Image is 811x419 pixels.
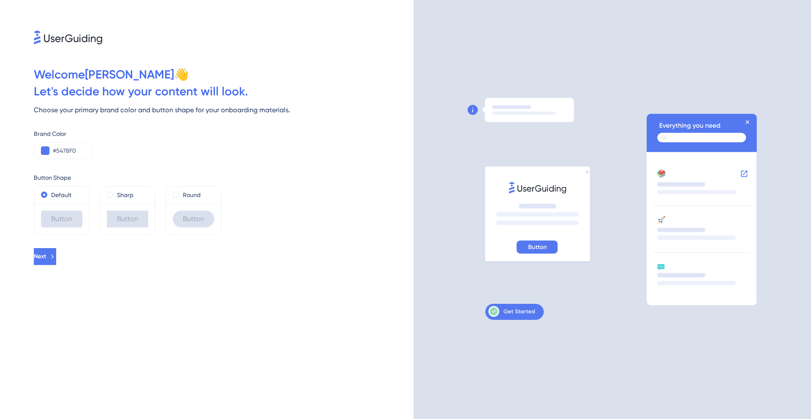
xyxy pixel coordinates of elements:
[34,251,46,262] span: Next
[34,173,414,183] div: Button Shape
[51,190,71,200] label: Default
[34,66,414,83] div: Welcome [PERSON_NAME] 👋
[183,190,201,200] label: Round
[173,211,214,227] div: Button
[34,105,414,115] div: Choose your primary brand color and button shape for your onboarding materials.
[117,190,133,200] label: Sharp
[34,129,414,139] div: Brand Color
[34,248,56,265] button: Next
[107,211,148,227] div: Button
[41,211,82,227] div: Button
[34,83,414,100] div: Let ' s decide how your content will look.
